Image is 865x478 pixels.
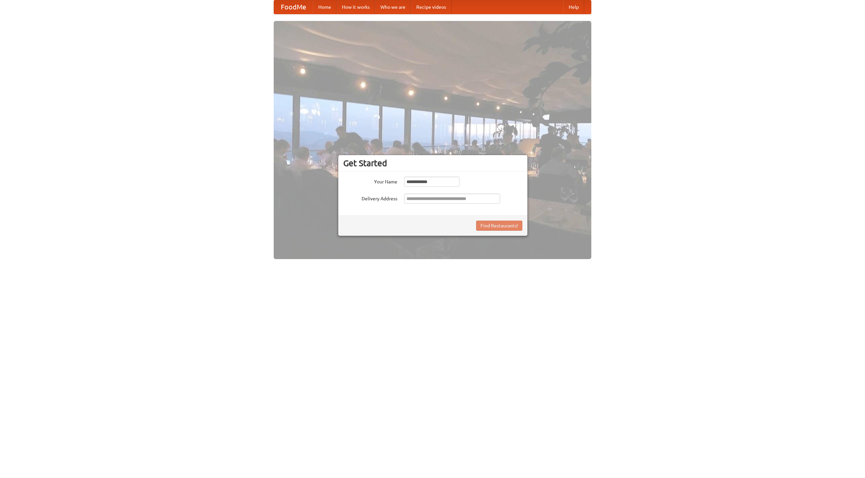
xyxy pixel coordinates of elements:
a: Who we are [375,0,411,14]
a: Recipe videos [411,0,451,14]
a: Home [313,0,337,14]
label: Delivery Address [343,194,397,202]
h3: Get Started [343,158,522,168]
label: Your Name [343,177,397,185]
a: How it works [337,0,375,14]
a: FoodMe [274,0,313,14]
a: Help [563,0,584,14]
button: Find Restaurants! [476,221,522,231]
